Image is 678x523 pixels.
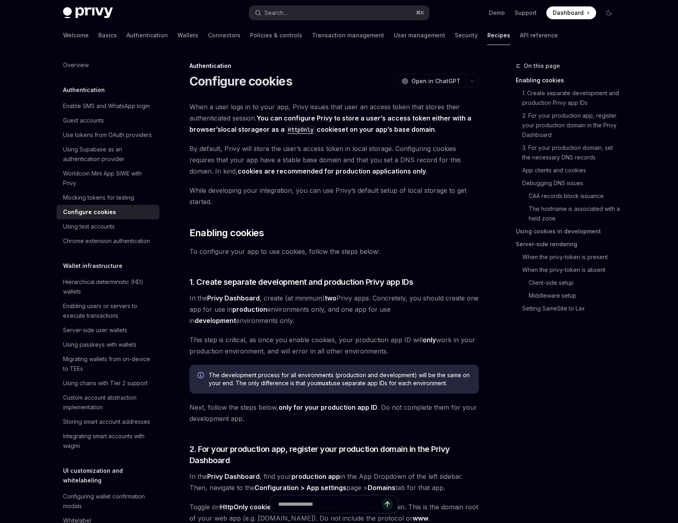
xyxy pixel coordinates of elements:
[57,113,159,128] a: Guest accounts
[63,116,104,125] div: Guest accounts
[285,125,317,134] code: HttpOnly
[207,472,260,481] a: Privy Dashboard
[189,62,479,70] div: Authentication
[57,352,159,376] a: Migrating wallets from on-device to TEEs
[516,302,622,315] a: Setting SameSite to Lax
[63,325,127,335] div: Server-side user wallets
[189,101,479,135] span: When a user logs in to your app, Privy issues that user an access token that stores their authent...
[209,371,471,387] span: The development process for all environments (production and development) will be the same on you...
[63,492,155,511] div: Configuring wallet confirmation modals
[57,299,159,323] a: Enabling users or servers to execute transactions
[278,495,382,513] input: Ask a question...
[394,26,445,45] a: User management
[63,101,150,111] div: Enable SMS and WhatsApp login
[57,166,159,190] a: Worldcoin Mini App SIWE with Privy
[189,114,471,134] strong: You can configure Privy to store a user’s access token either with a browser’s or as a set on you...
[238,167,426,175] strong: cookies are recommended for production applications only
[232,305,267,313] strong: production
[189,334,479,357] span: This step is critical, as once you enable cookies, your production app ID will work in your produ...
[57,323,159,337] a: Server-side user wallets
[189,246,479,257] span: To configure your app to use cookies, follow the steps below:
[63,393,155,412] div: Custom account abstraction implementation
[368,484,395,492] strong: Domains
[489,9,505,17] a: Demo
[63,378,148,388] div: Using chains with Tier 2 support
[63,277,155,296] div: Hierarchical deterministic (HD) wallets
[189,227,264,239] span: Enabling cookies
[63,85,105,95] h5: Authentication
[63,130,152,140] div: Use tokens from OAuth providers
[250,26,302,45] a: Policies & controls
[455,26,478,45] a: Security
[516,238,622,251] a: Server-side rendering
[520,26,558,45] a: API reference
[63,417,150,427] div: Storing smart account addresses
[291,472,340,480] strong: production app
[63,301,155,321] div: Enabling users or servers to execute transactions
[516,202,622,225] a: The hostname is associated with a held zone
[515,9,537,17] a: Support
[285,125,338,133] a: HttpOnlycookie
[189,74,292,88] h1: Configure cookies
[516,190,622,202] a: CAA records block issuance
[423,336,436,344] strong: only
[57,190,159,205] a: Mocking tokens for testing
[416,10,424,16] span: ⌘ K
[57,337,159,352] a: Using passkeys with wallets
[57,415,159,429] a: Storing smart account addresses
[189,292,479,326] span: In the , create (at minimum) Privy apps. Concretely, you should create one app for use in environ...
[189,276,413,288] span: 1. Create separate development and production Privy app IDs
[189,143,479,177] span: By default, Privy will store the user’s access token in local storage. Configuring cookies requir...
[57,376,159,390] a: Using chains with Tier 2 support
[382,498,393,510] button: Send message
[63,431,155,451] div: Integrating smart accounts with wagmi
[255,484,346,492] strong: Configuration > App settings
[57,128,159,142] a: Use tokens from OAuth providers
[516,264,622,276] a: When the privy-token is absent
[63,236,150,246] div: Chrome extension authentication
[57,390,159,415] a: Custom account abstraction implementation
[516,289,622,302] a: Middleware setup
[63,169,155,188] div: Worldcoin Mini App SIWE with Privy
[516,177,622,190] a: Debugging DNS issues
[312,26,384,45] a: Transaction management
[57,489,159,513] a: Configuring wallet confirmation modals
[57,275,159,299] a: Hierarchical deterministic (HD) wallets
[516,74,622,87] a: Enabling cookies
[63,340,136,349] div: Using passkeys with wallets
[63,60,89,70] div: Overview
[189,402,479,424] span: Next, follow the steps below, . Do not complete them for your development app.
[411,77,460,85] span: Open in ChatGPT
[553,9,584,17] span: Dashboard
[63,466,159,485] h5: UI customization and whitelabeling
[516,109,622,141] a: 2. For your production app, register your production domain in the Privy Dashboard
[57,205,159,219] a: Configure cookies
[63,207,116,217] div: Configure cookies
[207,294,260,302] a: Privy Dashboard
[546,6,596,19] a: Dashboard
[207,472,260,480] strong: Privy Dashboard
[63,7,113,18] img: dark logo
[63,145,155,164] div: Using Supabase as an authentication provider
[265,8,287,18] div: Search...
[317,380,331,386] strong: must
[325,294,336,302] strong: two
[197,372,206,380] svg: Info
[603,6,615,19] button: Toggle dark mode
[57,142,159,166] a: Using Supabase as an authentication provider
[98,26,117,45] a: Basics
[487,26,510,45] a: Recipes
[516,141,622,164] a: 3. For your production domain, set the necessary DNS records
[189,185,479,207] span: While developing your integration, you can use Privy’s default setup of local storage to get star...
[177,26,198,45] a: Wallets
[279,403,377,411] strong: only for your production app ID
[516,276,622,289] a: Client-side setup
[516,251,622,264] a: When the privy-token is present
[189,443,479,466] span: 2. For your production app, register your production domain in the Privy Dashboard
[221,125,263,134] a: local storage
[57,99,159,113] a: Enable SMS and WhatsApp login
[57,219,159,234] a: Using test accounts
[189,471,479,493] span: In the , find your in the App Dropdown of the left sidebar. Then, navigate to the page > tab for ...
[57,58,159,72] a: Overview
